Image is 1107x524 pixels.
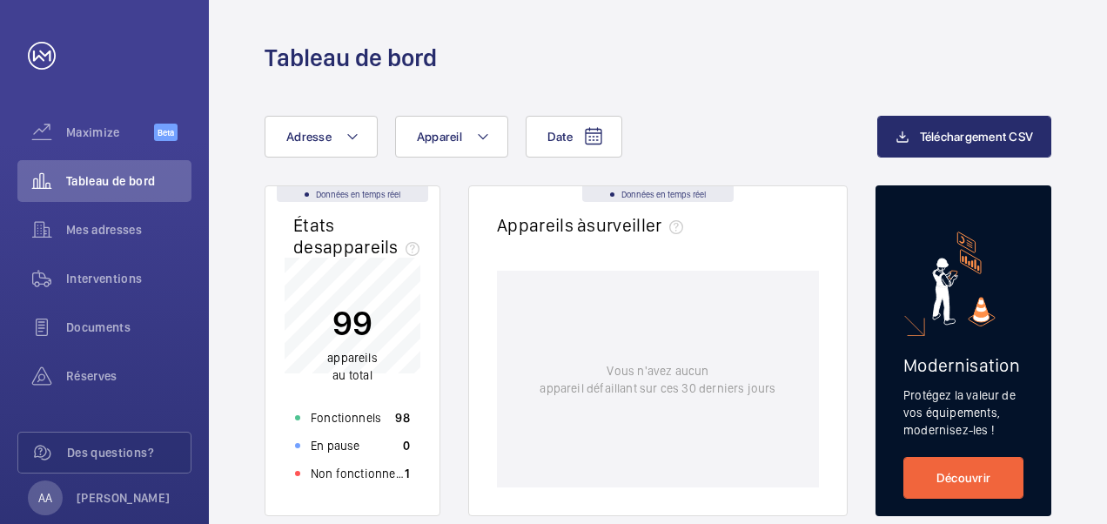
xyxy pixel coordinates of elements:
a: Découvrir [903,457,1023,499]
p: Vous n'avez aucun appareil défaillant sur ces 30 derniers jours [540,362,775,397]
p: 0 [403,437,410,454]
span: appareils [327,351,378,365]
span: Téléchargement CSV [920,130,1034,144]
button: Date [526,116,622,158]
span: Documents [66,319,191,336]
span: Date [547,130,573,144]
span: surveiller [587,214,689,236]
div: Données en temps réel [582,186,734,202]
span: Appareil [417,130,462,144]
h2: Modernisation [903,354,1023,376]
img: marketing-card.svg [932,232,996,326]
span: Maximize [66,124,154,141]
h2: Appareils à [497,214,690,236]
span: appareils [323,236,426,258]
div: Données en temps réel [277,186,428,202]
h1: Tableau de bord [265,42,437,74]
p: AA [38,489,52,507]
p: Protégez la valeur de vos équipements, modernisez-les ! [903,386,1023,439]
span: Tableau de bord [66,172,191,190]
span: Des questions? [67,444,191,461]
span: Beta [154,124,178,141]
p: 98 [395,409,410,427]
h2: États des [293,214,426,258]
p: 1 [405,465,410,482]
p: [PERSON_NAME] [77,489,171,507]
p: En pause [311,437,359,454]
p: au total [327,349,378,384]
span: Mes adresses [66,221,191,238]
p: 99 [327,301,378,345]
p: Non fonctionnels [311,465,405,482]
p: Fonctionnels [311,409,381,427]
span: Interventions [66,270,191,287]
span: Adresse [286,130,332,144]
button: Adresse [265,116,378,158]
span: Réserves [66,367,191,385]
button: Téléchargement CSV [877,116,1052,158]
button: Appareil [395,116,508,158]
